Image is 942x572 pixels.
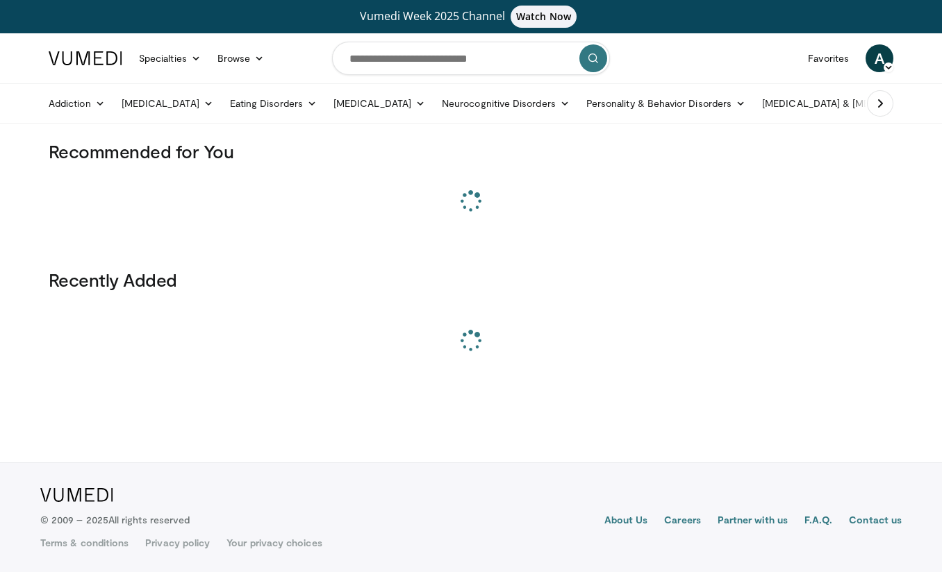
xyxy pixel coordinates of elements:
h3: Recommended for You [49,140,893,162]
a: Eating Disorders [222,90,325,117]
h3: Recently Added [49,269,893,291]
a: F.A.Q. [804,513,832,530]
a: A [866,44,893,72]
a: Browse [209,44,273,72]
a: Careers [664,513,701,530]
img: VuMedi Logo [49,51,122,65]
input: Search topics, interventions [332,42,610,75]
a: Contact us [849,513,902,530]
a: Favorites [800,44,857,72]
a: Personality & Behavior Disorders [578,90,754,117]
p: © 2009 – 2025 [40,513,190,527]
a: About Us [604,513,648,530]
a: Addiction [40,90,113,117]
a: [MEDICAL_DATA] [113,90,222,117]
a: Terms & conditions [40,536,129,550]
a: Specialties [131,44,209,72]
span: Watch Now [511,6,577,28]
a: Privacy policy [145,536,210,550]
span: All rights reserved [108,514,190,525]
a: Neurocognitive Disorders [433,90,578,117]
a: [MEDICAL_DATA] [325,90,433,117]
a: Your privacy choices [226,536,322,550]
a: Partner with us [718,513,788,530]
img: VuMedi Logo [40,488,113,502]
a: Vumedi Week 2025 ChannelWatch Now [51,6,891,28]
